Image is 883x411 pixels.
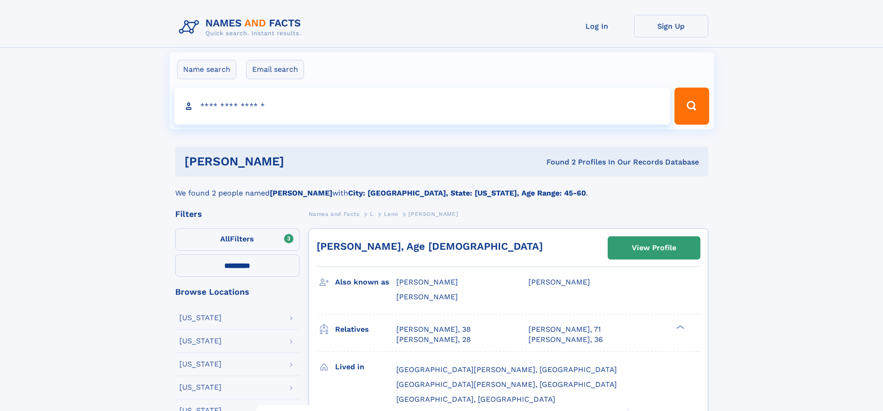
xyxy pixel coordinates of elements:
[335,274,396,290] h3: Also known as
[608,237,700,259] a: View Profile
[674,324,685,330] div: ❯
[384,211,398,217] span: Lemi
[246,60,304,79] label: Email search
[396,292,458,301] span: [PERSON_NAME]
[632,237,676,259] div: View Profile
[174,88,671,125] input: search input
[220,234,230,243] span: All
[528,335,603,345] a: [PERSON_NAME], 36
[335,322,396,337] h3: Relatives
[396,380,617,389] span: [GEOGRAPHIC_DATA][PERSON_NAME], [GEOGRAPHIC_DATA]
[560,15,634,38] a: Log In
[396,278,458,286] span: [PERSON_NAME]
[184,156,415,167] h1: [PERSON_NAME]
[396,365,617,374] span: [GEOGRAPHIC_DATA][PERSON_NAME], [GEOGRAPHIC_DATA]
[335,359,396,375] h3: Lived in
[175,288,299,296] div: Browse Locations
[384,208,398,220] a: Lemi
[179,360,222,368] div: [US_STATE]
[528,324,601,335] a: [PERSON_NAME], 71
[179,337,222,345] div: [US_STATE]
[175,228,299,251] label: Filters
[179,314,222,322] div: [US_STATE]
[309,208,360,220] a: Names and Facts
[528,278,590,286] span: [PERSON_NAME]
[634,15,708,38] a: Sign Up
[348,189,586,197] b: City: [GEOGRAPHIC_DATA], State: [US_STATE], Age Range: 45-60
[175,210,299,218] div: Filters
[415,157,699,167] div: Found 2 Profiles In Our Records Database
[370,211,374,217] span: L
[674,88,709,125] button: Search Button
[175,177,708,199] div: We found 2 people named with .
[396,335,471,345] a: [PERSON_NAME], 28
[408,211,458,217] span: [PERSON_NAME]
[175,15,309,40] img: Logo Names and Facts
[396,324,471,335] a: [PERSON_NAME], 38
[179,384,222,391] div: [US_STATE]
[396,395,555,404] span: [GEOGRAPHIC_DATA], [GEOGRAPHIC_DATA]
[317,240,543,252] a: [PERSON_NAME], Age [DEMOGRAPHIC_DATA]
[370,208,374,220] a: L
[177,60,236,79] label: Name search
[270,189,332,197] b: [PERSON_NAME]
